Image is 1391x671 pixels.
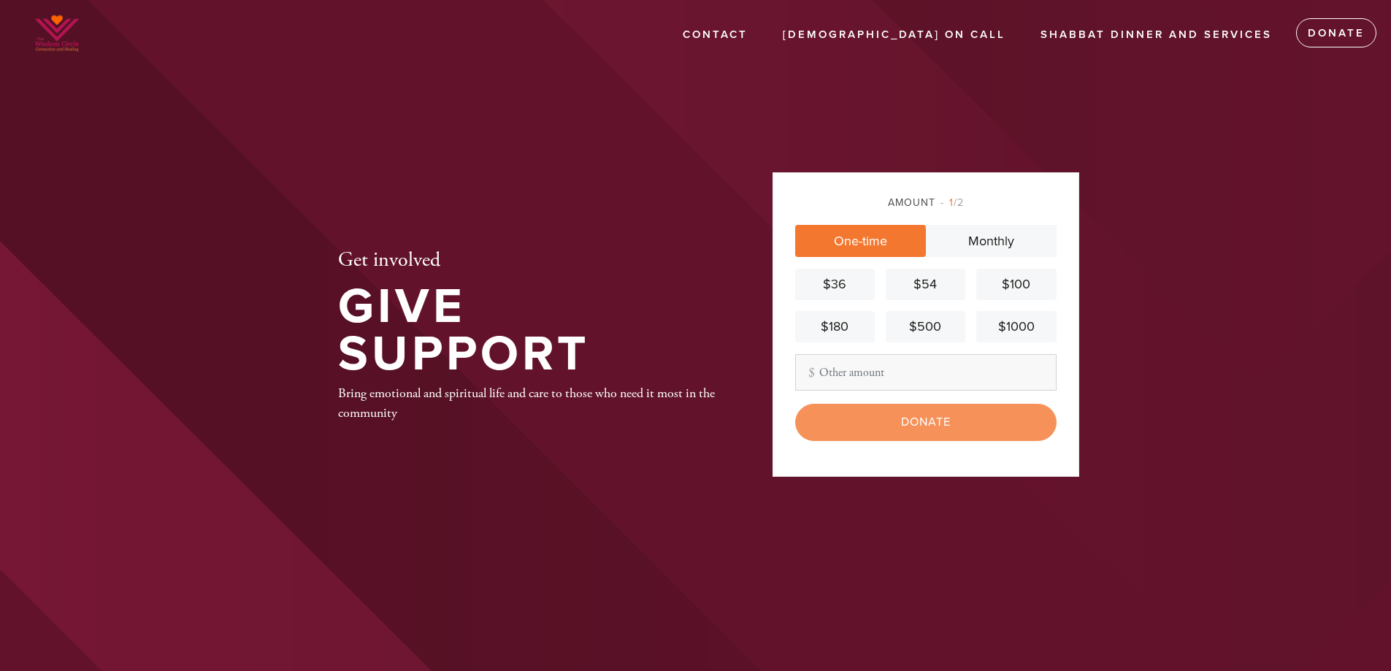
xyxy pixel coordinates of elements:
a: $100 [976,269,1056,300]
h2: Get involved [338,248,725,273]
a: $500 [886,311,965,342]
div: $180 [801,317,869,337]
a: Shabbat Dinner and Services [1030,21,1283,49]
div: $54 [892,275,959,294]
a: Contact [672,21,759,49]
img: WhatsApp%20Image%202025-03-14%20at%2002.png [22,7,92,60]
a: Monthly [926,225,1057,257]
a: $36 [795,269,875,300]
input: Other amount [795,354,1057,391]
a: $54 [886,269,965,300]
div: $1000 [982,317,1050,337]
a: Donate [1296,18,1376,47]
div: $36 [801,275,869,294]
div: Bring emotional and spiritual life and care to those who need it most in the community [338,383,725,423]
h1: Give Support [338,283,725,377]
a: $180 [795,311,875,342]
div: Amount [795,195,1057,210]
a: $1000 [976,311,1056,342]
a: One-time [795,225,926,257]
div: $100 [982,275,1050,294]
span: /2 [940,196,964,209]
a: [DEMOGRAPHIC_DATA] On Call [772,21,1016,49]
div: $500 [892,317,959,337]
span: 1 [949,196,954,209]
